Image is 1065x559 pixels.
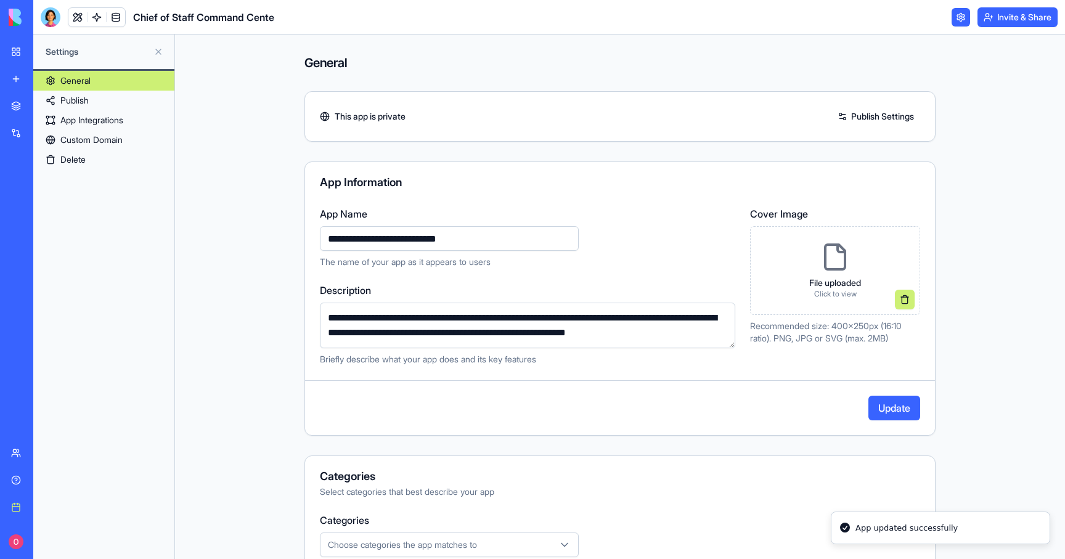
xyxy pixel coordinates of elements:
label: Description [320,283,735,298]
span: Choose categories the app matches to [328,539,477,551]
h1: Chief of Staff Command Cente [133,10,274,25]
button: Choose categories the app matches to [320,532,579,557]
div: App updated successfully [855,522,958,534]
a: General [33,71,174,91]
p: The name of your app as it appears to users [320,256,735,268]
button: Update [868,396,920,420]
p: Click to view [809,289,861,299]
a: Custom Domain [33,130,174,150]
span: This app is private [335,110,406,123]
img: ACg8ocL1MKVhVgMRR6ExVeWdUw6W4Rky2w_Yk0T06vUXUWGUOQjwPQ=s96-c [9,534,23,549]
p: Recommended size: 400x250px (16:10 ratio). PNG, JPG or SVG (max. 2MB) [750,320,920,345]
div: File uploadedClick to view [750,226,920,315]
img: logo [9,9,85,26]
label: App Name [320,206,735,221]
label: Categories [320,513,920,528]
div: Select categories that best describe your app [320,486,920,498]
a: App Integrations [33,110,174,130]
a: Publish [33,91,174,110]
p: File uploaded [809,277,861,289]
span: Settings [46,46,149,58]
button: Invite & Share [977,7,1058,27]
a: Delete [33,150,174,169]
label: Cover Image [750,206,920,221]
h4: General [304,54,936,71]
div: Categories [320,471,920,482]
div: App Information [320,177,920,188]
a: Publish Settings [831,107,920,126]
p: Briefly describe what your app does and its key features [320,353,735,365]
